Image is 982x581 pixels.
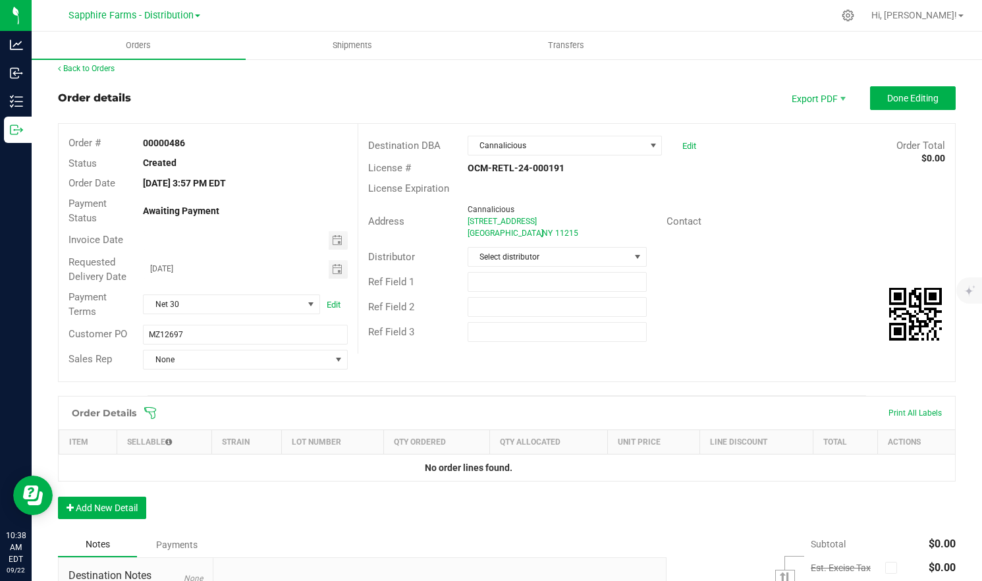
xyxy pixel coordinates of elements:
div: Payments [137,533,216,557]
span: Requested Delivery Date [68,256,126,283]
span: Est. Excise Tax [811,563,880,573]
th: Total [813,429,878,454]
span: License Expiration [368,182,449,194]
th: Sellable [117,429,211,454]
span: Ref Field 1 [368,276,414,288]
inline-svg: Inbound [10,67,23,80]
span: Hi, [PERSON_NAME]! [871,10,957,20]
span: $0.00 [929,538,956,550]
inline-svg: Inventory [10,95,23,108]
span: Calculate excise tax [885,559,903,576]
a: Orders [32,32,246,59]
span: Sales Rep [68,353,112,365]
span: Status [68,157,97,169]
span: Orders [108,40,169,51]
span: Payment Terms [68,291,107,318]
span: Toggle calendar [329,260,348,279]
span: None [144,350,330,369]
div: Manage settings [840,9,856,22]
iframe: Resource center [13,476,53,515]
th: Qty Allocated [489,429,607,454]
strong: No order lines found. [425,462,512,473]
span: Destination DBA [368,140,441,152]
strong: 00000486 [143,138,185,148]
span: Ref Field 3 [368,326,414,338]
span: , [541,229,542,238]
div: Order details [58,90,131,106]
span: Done Editing [887,93,939,103]
span: Shipments [315,40,390,51]
p: 10:38 AM EDT [6,530,26,565]
a: Edit [682,141,696,151]
span: Sapphire Farms - Distribution [68,10,194,21]
span: Ref Field 2 [368,301,414,313]
th: Line Discount [700,429,813,454]
li: Export PDF [778,86,857,110]
inline-svg: Outbound [10,123,23,136]
strong: Created [143,157,177,168]
span: Net 30 [144,295,303,314]
span: NY [542,229,553,238]
th: Strain [211,429,282,454]
button: Add New Detail [58,497,146,519]
h1: Order Details [72,408,136,418]
img: Scan me! [889,288,942,341]
th: Unit Price [608,429,700,454]
th: Actions [878,429,956,454]
span: $0.00 [929,561,956,574]
span: Select distributor [468,248,630,266]
span: Address [368,215,404,227]
span: Order Total [896,140,945,152]
button: Done Editing [870,86,956,110]
span: Distributor [368,251,415,263]
inline-svg: Analytics [10,38,23,51]
span: Invoice Date [68,234,123,246]
span: [STREET_ADDRESS] [468,217,537,226]
a: Back to Orders [58,64,115,73]
span: Subtotal [811,539,846,549]
span: Cannalicious [468,136,645,155]
span: [GEOGRAPHIC_DATA] [468,229,543,238]
span: Payment Status [68,198,107,225]
th: Item [59,429,117,454]
p: 09/22 [6,565,26,575]
span: Cannalicious [468,205,514,214]
strong: [DATE] 3:57 PM EDT [143,178,226,188]
strong: $0.00 [921,153,945,163]
a: Transfers [459,32,673,59]
span: Customer PO [68,328,127,340]
strong: Awaiting Payment [143,206,219,216]
div: Notes [58,532,137,557]
a: Shipments [246,32,460,59]
span: Transfers [530,40,602,51]
th: Lot Number [282,429,384,454]
a: Edit [327,300,341,310]
span: Contact [667,215,701,227]
th: Qty Ordered [384,429,489,454]
span: Order Date [68,177,115,189]
span: License # [368,162,411,174]
span: Toggle calendar [329,231,348,250]
span: Order # [68,137,101,149]
strong: OCM-RETL-24-000191 [468,163,564,173]
qrcode: 00000486 [889,288,942,341]
span: 11215 [555,229,578,238]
